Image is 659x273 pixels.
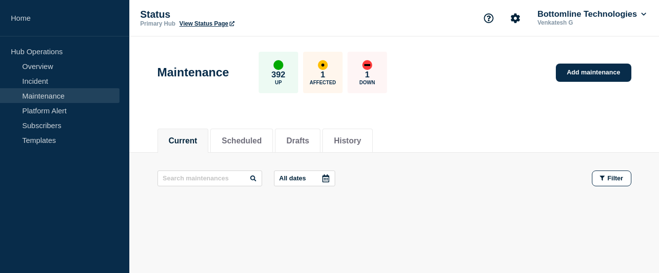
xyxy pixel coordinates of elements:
[310,80,336,85] p: Affected
[279,174,306,182] p: All dates
[318,60,328,70] div: affected
[608,174,623,182] span: Filter
[140,9,338,20] p: Status
[169,136,197,145] button: Current
[320,70,325,80] p: 1
[478,8,499,29] button: Support
[362,60,372,70] div: down
[275,80,282,85] p: Up
[505,8,526,29] button: Account settings
[157,171,262,186] input: Search maintenances
[179,20,234,27] a: View Status Page
[157,66,229,79] h1: Maintenance
[274,171,335,186] button: All dates
[592,171,631,186] button: Filter
[271,70,285,80] p: 392
[334,136,361,145] button: History
[273,60,283,70] div: up
[359,80,375,85] p: Down
[286,136,309,145] button: Drafts
[222,136,262,145] button: Scheduled
[536,9,648,19] button: Bottomline Technologies
[536,19,638,26] p: Venkatesh G
[140,20,175,27] p: Primary Hub
[365,70,369,80] p: 1
[556,64,631,82] a: Add maintenance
